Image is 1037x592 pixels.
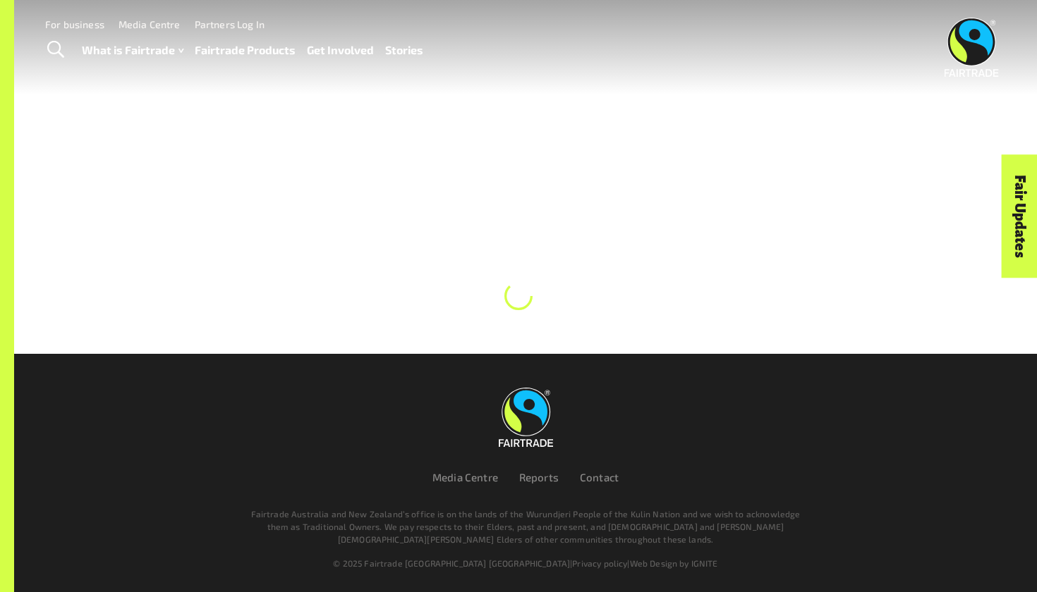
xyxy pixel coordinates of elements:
a: Media Centre [432,471,498,483]
a: Partners Log In [195,18,265,30]
a: Toggle Search [38,32,73,68]
img: Fairtrade Australia New Zealand logo [499,388,553,447]
a: Web Design by IGNITE [630,558,718,568]
a: Contact [580,471,619,483]
a: Privacy policy [572,558,627,568]
a: Fairtrade Products [195,40,296,61]
p: Fairtrade Australia and New Zealand’s office is on the lands of the Wurundjeri People of the Kuli... [245,507,806,545]
a: For business [45,18,104,30]
a: Get Involved [307,40,374,61]
a: Media Centre [119,18,181,30]
a: What is Fairtrade [82,40,183,61]
a: Stories [385,40,423,61]
span: © 2025 Fairtrade [GEOGRAPHIC_DATA] [GEOGRAPHIC_DATA] [333,558,570,568]
a: Reports [519,471,559,483]
div: | | [101,557,950,569]
img: Fairtrade Australia New Zealand logo [945,18,999,77]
